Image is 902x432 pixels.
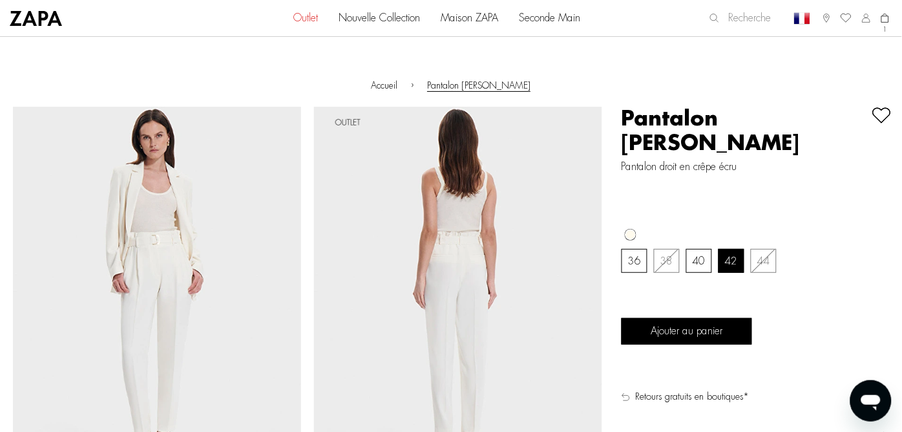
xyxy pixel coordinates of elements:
[850,380,892,422] iframe: Bouton de lancement de la fenêtre de messagerie
[441,12,499,25] span: Maison ZAPA
[757,256,770,266] span: 44
[294,12,319,25] span: Outlet
[622,107,863,156] h1: Pantalon [PERSON_NAME]
[339,12,421,25] span: Nouvelle Collection
[427,81,530,90] span: Pantalon [PERSON_NAME]
[628,256,641,266] span: 36
[660,255,673,268] label: 38
[622,318,752,345] input: Ajouter au panier
[794,10,810,27] img: fr.png
[725,255,738,268] label: 42
[320,113,375,131] img: OUTLET
[883,26,887,34] i: 1
[636,391,750,403] span: Retours gratuits en boutiques*
[519,12,581,25] span: Seconde Main
[372,81,398,90] a: Accueil
[625,229,636,241] label: Ecru
[757,255,770,268] label: 44
[622,391,889,403] a: Retours gratuits en boutiques*
[725,256,738,266] span: 42
[709,12,771,25] label: Recherche
[622,161,889,173] h2: Pantalon droit en crêpe écru
[660,256,673,266] span: 38
[693,255,706,268] label: 40
[628,255,641,268] label: 36
[693,256,706,266] span: 40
